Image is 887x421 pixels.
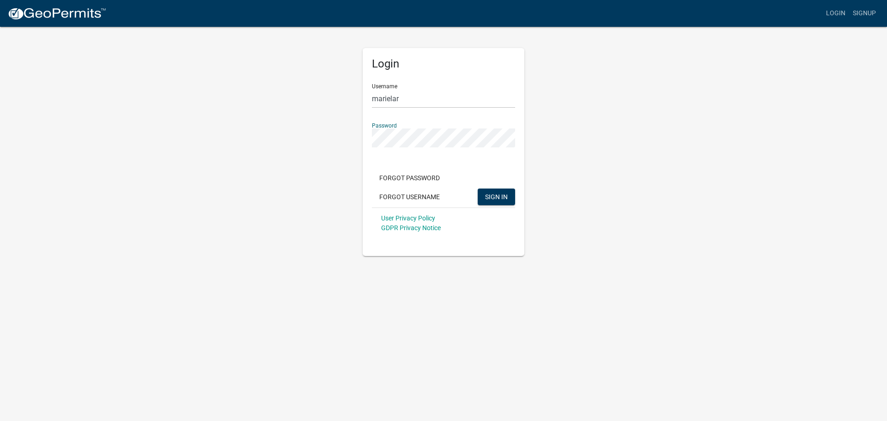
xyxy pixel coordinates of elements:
[849,5,880,22] a: Signup
[381,224,441,232] a: GDPR Privacy Notice
[372,189,447,205] button: Forgot Username
[822,5,849,22] a: Login
[372,57,515,71] h5: Login
[485,193,508,200] span: SIGN IN
[372,170,447,186] button: Forgot Password
[381,214,435,222] a: User Privacy Policy
[478,189,515,205] button: SIGN IN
